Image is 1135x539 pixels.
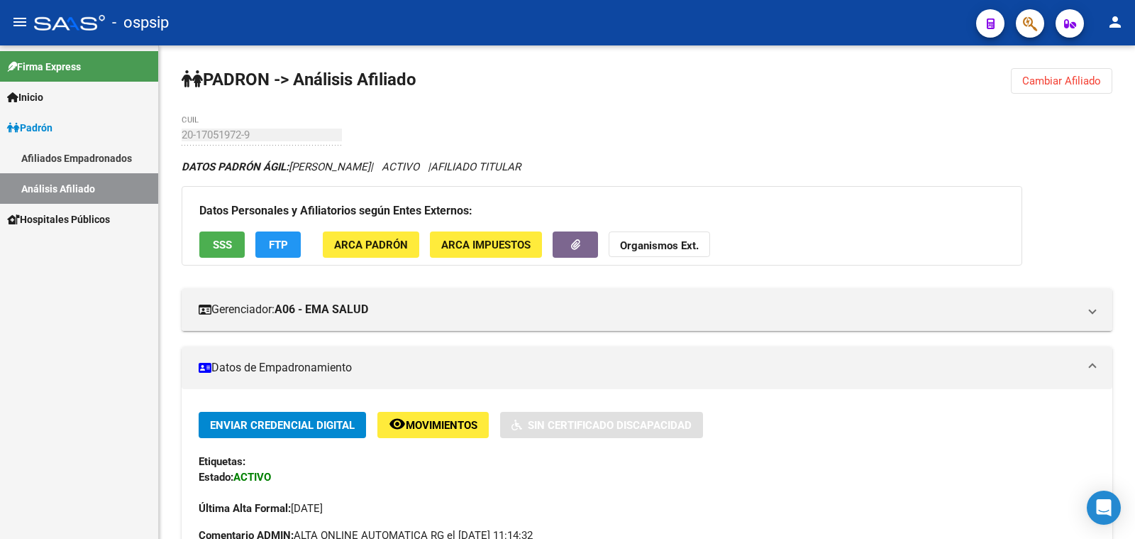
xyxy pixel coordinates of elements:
[377,412,489,438] button: Movimientos
[182,288,1112,331] mat-expansion-panel-header: Gerenciador:A06 - EMA SALUD
[182,347,1112,389] mat-expansion-panel-header: Datos de Empadronamiento
[233,471,271,484] strong: ACTIVO
[199,360,1078,376] mat-panel-title: Datos de Empadronamiento
[182,70,416,89] strong: PADRON -> Análisis Afiliado
[7,59,81,75] span: Firma Express
[7,120,52,136] span: Padrón
[199,232,245,258] button: SSS
[199,502,291,515] strong: Última Alta Formal:
[323,232,419,258] button: ARCA Padrón
[199,471,233,484] strong: Estado:
[199,502,323,515] span: [DATE]
[620,239,699,252] strong: Organismos Ext.
[1011,68,1112,94] button: Cambiar Afiliado
[1022,75,1101,87] span: Cambiar Afiliado
[255,232,301,258] button: FTP
[1087,491,1121,525] div: Open Intercom Messenger
[334,239,408,251] span: ARCA Padrón
[1107,13,1124,31] mat-icon: person
[500,412,703,438] button: Sin Certificado Discapacidad
[112,7,169,38] span: - ospsip
[182,160,289,173] strong: DATOS PADRÓN ÁGIL:
[431,160,521,173] span: AFILIADO TITULAR
[182,160,521,173] i: | ACTIVO |
[7,89,43,105] span: Inicio
[609,232,710,258] button: Organismos Ext.
[199,412,366,438] button: Enviar Credencial Digital
[269,239,288,251] span: FTP
[182,160,370,173] span: [PERSON_NAME]
[213,239,232,251] span: SSS
[199,201,1004,221] h3: Datos Personales y Afiliatorios según Entes Externos:
[199,455,245,468] strong: Etiquetas:
[7,212,110,227] span: Hospitales Públicos
[528,419,692,432] span: Sin Certificado Discapacidad
[199,302,1078,317] mat-panel-title: Gerenciador:
[11,13,28,31] mat-icon: menu
[275,302,368,317] strong: A06 - EMA SALUD
[441,239,531,251] span: ARCA Impuestos
[389,415,406,432] mat-icon: remove_red_eye
[430,232,542,258] button: ARCA Impuestos
[406,419,477,432] span: Movimientos
[210,419,355,432] span: Enviar Credencial Digital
